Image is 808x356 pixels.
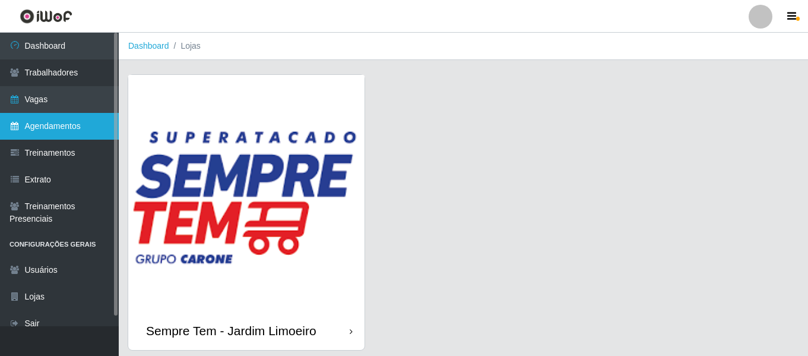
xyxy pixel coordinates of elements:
li: Lojas [169,40,201,52]
nav: breadcrumb [119,33,808,60]
a: Sempre Tem - Jardim Limoeiro [128,75,365,350]
img: CoreUI Logo [20,9,72,24]
div: Sempre Tem - Jardim Limoeiro [146,323,316,338]
a: Dashboard [128,41,169,51]
img: cardImg [128,75,365,311]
